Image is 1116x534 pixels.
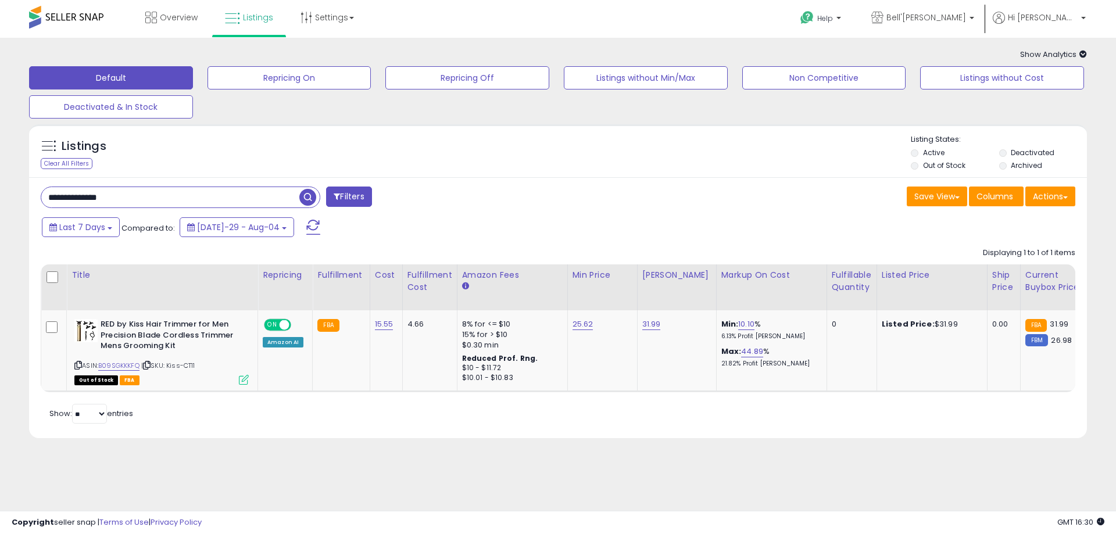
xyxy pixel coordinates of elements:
span: Help [817,13,833,23]
a: 10.10 [738,318,754,330]
p: Listing States: [911,134,1086,145]
div: % [721,346,818,368]
span: | SKU: Kiss-CT11 [141,361,195,370]
button: Last 7 Days [42,217,120,237]
span: Hi [PERSON_NAME] [1008,12,1078,23]
b: Listed Price: [882,318,935,329]
div: 0.00 [992,319,1011,329]
div: Fulfillable Quantity [832,269,872,293]
button: Actions [1025,187,1075,206]
span: Last 7 Days [59,221,105,233]
div: [PERSON_NAME] [642,269,711,281]
a: 15.55 [375,318,394,330]
button: [DATE]-29 - Aug-04 [180,217,294,237]
div: 8% for <= $10 [462,319,559,329]
span: Show Analytics [1020,49,1087,60]
span: Bell'[PERSON_NAME] [886,12,966,23]
img: 41XKgMxO59L._SL40_.jpg [74,319,98,342]
div: ASIN: [74,319,249,384]
div: Min Price [573,269,632,281]
small: FBM [1025,334,1048,346]
div: $31.99 [882,319,978,329]
div: $10 - $11.72 [462,363,559,373]
div: 15% for > $10 [462,329,559,340]
div: Clear All Filters [41,158,92,169]
b: Reduced Prof. Rng. [462,353,538,363]
div: $0.30 min [462,340,559,350]
div: $10.01 - $10.83 [462,373,559,383]
span: [DATE]-29 - Aug-04 [197,221,280,233]
small: Amazon Fees. [462,281,469,292]
span: Columns [977,191,1013,202]
div: Amazon Fees [462,269,563,281]
a: Hi [PERSON_NAME] [993,12,1086,38]
div: Current Buybox Price [1025,269,1085,293]
div: Ship Price [992,269,1015,293]
button: Save View [907,187,967,206]
a: Help [791,2,853,38]
span: 2025-08-12 16:30 GMT [1057,517,1104,528]
button: Listings without Cost [920,66,1084,89]
div: Markup on Cost [721,269,822,281]
span: OFF [289,320,308,330]
span: Listings [243,12,273,23]
div: Fulfillment Cost [407,269,452,293]
a: 25.62 [573,318,593,330]
a: 31.99 [642,318,661,330]
div: 0 [832,319,868,329]
th: The percentage added to the cost of goods (COGS) that forms the calculator for Min & Max prices. [716,264,827,310]
label: Deactivated [1011,148,1054,157]
div: Repricing [263,269,307,281]
span: Compared to: [121,223,175,234]
button: Listings without Min/Max [564,66,728,89]
span: 31.99 [1050,318,1068,329]
span: FBA [120,375,139,385]
a: 44.89 [741,346,763,357]
button: Deactivated & In Stock [29,95,193,119]
small: FBA [1025,319,1047,332]
button: Repricing Off [385,66,549,89]
label: Archived [1011,160,1042,170]
label: Active [923,148,945,157]
button: Columns [969,187,1024,206]
span: Overview [160,12,198,23]
span: ON [265,320,280,330]
b: Max: [721,346,742,357]
strong: Copyright [12,517,54,528]
p: 21.82% Profit [PERSON_NAME] [721,360,818,368]
span: 26.98 [1051,335,1072,346]
div: % [721,319,818,341]
small: FBA [317,319,339,332]
a: Terms of Use [99,517,149,528]
button: Default [29,66,193,89]
i: Get Help [800,10,814,25]
button: Non Competitive [742,66,906,89]
label: Out of Stock [923,160,965,170]
div: Amazon AI [263,337,303,347]
div: 4.66 [407,319,448,329]
div: seller snap | | [12,517,202,528]
div: Listed Price [882,269,982,281]
a: Privacy Policy [151,517,202,528]
div: Cost [375,269,398,281]
span: All listings that are currently out of stock and unavailable for purchase on Amazon [74,375,118,385]
div: Displaying 1 to 1 of 1 items [983,248,1075,259]
div: Title [71,269,253,281]
h5: Listings [62,138,106,155]
button: Repricing On [208,66,371,89]
span: Show: entries [49,408,133,419]
p: 6.13% Profit [PERSON_NAME] [721,332,818,341]
div: Fulfillment [317,269,364,281]
b: Min: [721,318,739,329]
b: RED by Kiss Hair Trimmer for Men Precision Blade Cordless Trimmer Mens Grooming Kit [101,319,242,354]
a: B09SGKKKFQ [98,361,139,371]
button: Filters [326,187,371,207]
